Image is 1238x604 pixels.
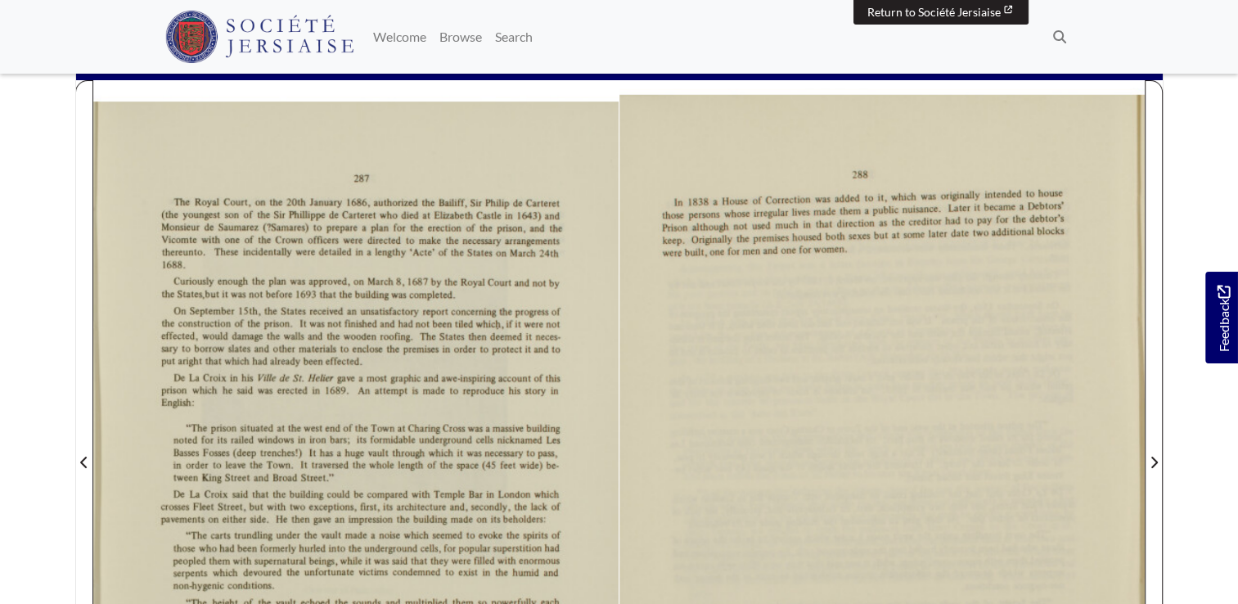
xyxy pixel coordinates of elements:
[165,11,354,63] img: Société Jersiaise
[488,20,539,53] a: Search
[867,5,1001,19] span: Return to Société Jersiaise
[433,20,488,53] a: Browse
[1213,286,1233,352] span: Feedback
[367,20,433,53] a: Welcome
[165,7,354,67] a: Société Jersiaise logo
[1205,272,1238,363] a: Would you like to provide feedback?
